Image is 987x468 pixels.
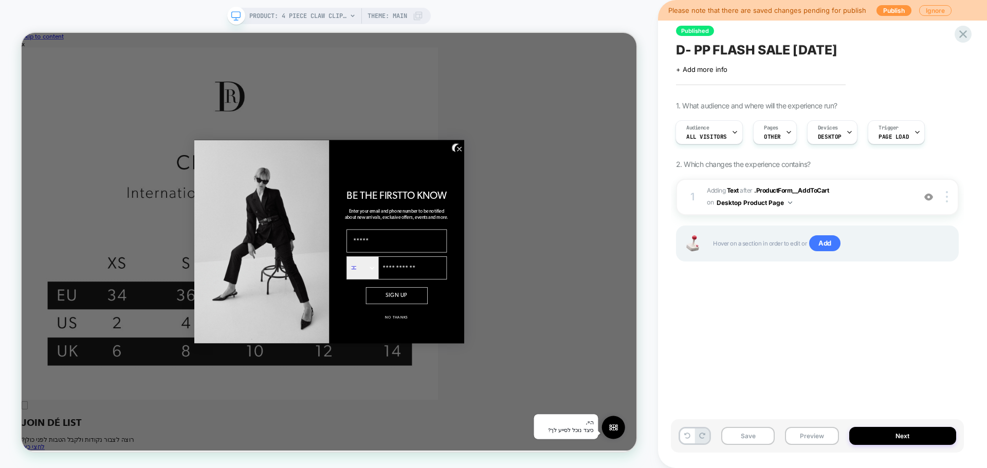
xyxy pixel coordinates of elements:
[676,26,714,36] span: Published
[676,160,810,169] span: 2. Which changes the experience contains?
[573,147,586,160] button: Close dialog
[876,5,911,16] button: Publish
[707,197,714,208] span: on
[249,8,347,24] span: PRODUCT: 4 Piece Claw Clip Set [burgundy butter tortois pearlwhite]
[433,211,508,225] span: BE THE FIRST
[754,186,829,194] span: .ProductForm__AddToCart
[686,133,727,140] span: All Visitors
[431,243,569,249] span: about new arrivals, exclusive offers, events and more.
[686,124,709,132] span: Audience
[879,124,899,132] span: Trigger
[676,42,837,58] span: D- PP FLASH SALE [DATE]
[849,427,957,445] button: Next
[818,124,838,132] span: Devices
[713,235,947,252] span: Hover on a section in order to edit or
[717,196,792,209] button: Desktop Product Page
[676,65,727,73] span: + Add more info
[230,143,410,415] img: ec25bcea-a332-4400-9ef6-b2f56fd43b80.jpeg
[946,191,948,202] img: close
[919,5,952,16] button: Ignore
[740,186,753,194] span: AFTER
[764,124,778,132] span: Pages
[687,188,698,206] div: 1
[676,101,837,110] span: 1. What audience and where will the experience run?
[433,262,567,293] input: Email
[459,339,541,362] button: SIGN UP
[785,427,838,445] button: Preview
[721,427,775,445] button: Save
[436,235,563,241] span: Enter your email and phone number to be notified
[788,201,792,204] img: down arrow
[879,133,909,140] span: Page Load
[433,367,567,392] button: NO THANKS
[727,186,739,194] b: Text
[924,193,933,201] img: crossed eye
[764,133,781,140] span: OTHER
[809,235,840,252] span: Add
[707,186,739,194] span: Adding
[440,310,446,316] img: Israel
[682,235,703,251] img: Joystick
[476,298,566,328] input: Phone Number
[434,298,476,328] button: Search Countries
[368,8,407,24] span: Theme: MAIN
[508,211,566,225] span: TO KNOW
[818,133,842,140] span: DESKTOP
